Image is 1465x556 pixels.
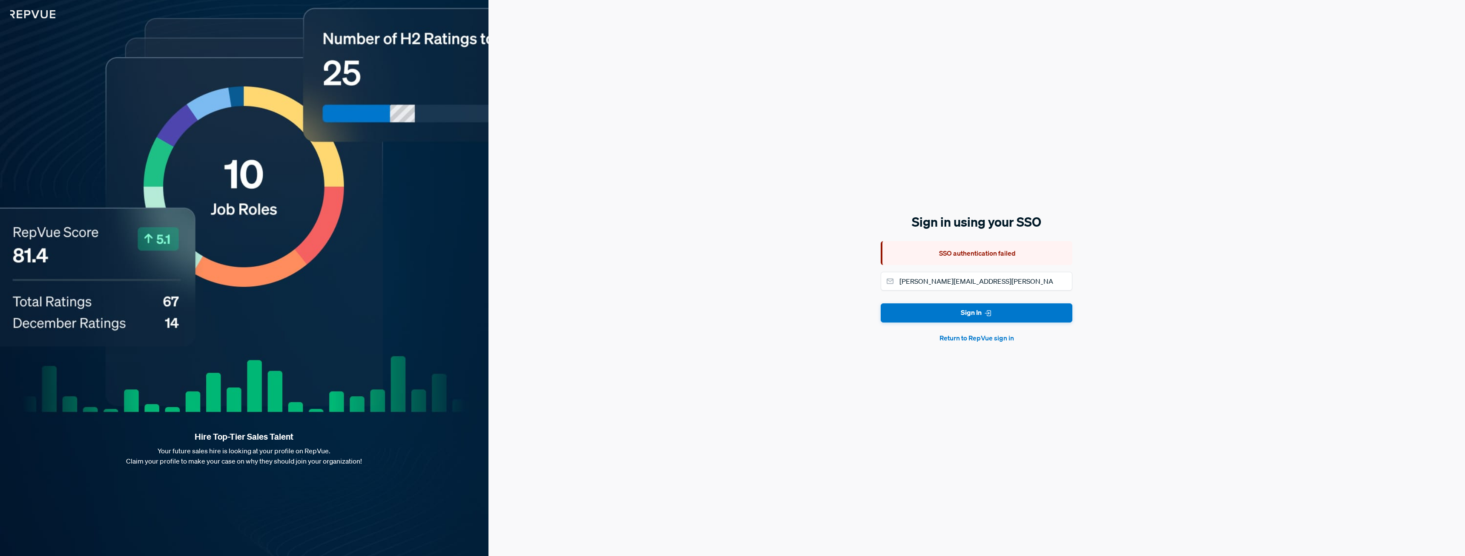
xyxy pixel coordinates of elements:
[881,241,1072,265] div: SSO authentication failed
[881,333,1072,343] button: Return to RepVue sign in
[881,303,1072,323] button: Sign In
[14,431,475,442] strong: Hire Top-Tier Sales Talent
[14,446,475,466] p: Your future sales hire is looking at your profile on RepVue. Claim your profile to make your case...
[881,272,1072,291] input: Email address
[881,213,1072,231] h5: Sign in using your SSO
